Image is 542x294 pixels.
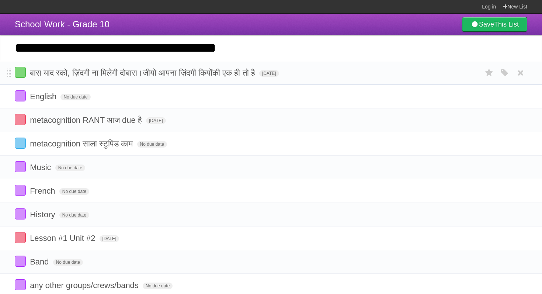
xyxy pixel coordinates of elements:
[59,212,89,218] span: No due date
[55,165,85,171] span: No due date
[15,138,26,149] label: Done
[30,234,97,243] span: Lesson #1 Unit #2
[15,185,26,196] label: Done
[30,115,144,125] span: metacognition RANT आज due है
[137,141,167,148] span: No due date
[30,139,135,148] span: metacognition साला स्टुपिड काम
[59,188,89,195] span: No due date
[15,208,26,219] label: Done
[15,256,26,267] label: Done
[146,117,166,124] span: [DATE]
[143,283,173,289] span: No due date
[60,94,90,100] span: No due date
[30,68,257,77] span: बास याद रको, ज़िंदगी ना मिलेगी दोबारा।जीयो आपना ज़िंदगी कियोंकी एक ही तो है
[15,67,26,78] label: Done
[259,70,279,77] span: [DATE]
[30,186,57,196] span: French
[462,17,527,32] a: SaveThis List
[15,114,26,125] label: Done
[30,257,51,266] span: Band
[30,92,58,101] span: English
[15,90,26,101] label: Done
[30,163,53,172] span: Music
[100,235,119,242] span: [DATE]
[482,67,496,79] label: Star task
[15,279,26,290] label: Done
[494,21,519,28] b: This List
[15,161,26,172] label: Done
[15,232,26,243] label: Done
[15,19,110,29] span: School Work - Grade 10
[53,259,83,266] span: No due date
[30,281,140,290] span: any other groups/crews/bands
[30,210,57,219] span: History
